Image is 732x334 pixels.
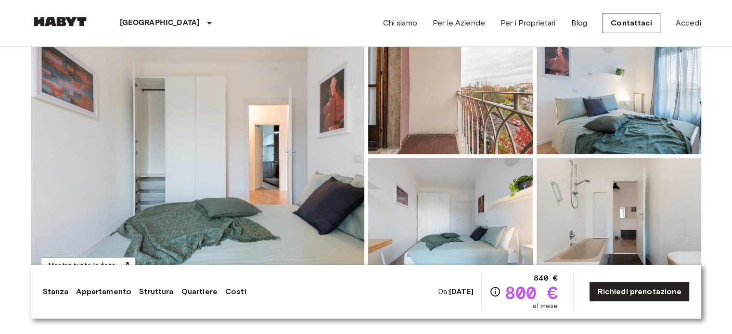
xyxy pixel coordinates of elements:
span: Da: [438,286,473,297]
a: Stanza [43,286,69,297]
a: Per i Proprietari [501,17,556,29]
span: 840 € [534,272,558,284]
b: [DATE] [449,287,474,296]
a: Quartiere [181,286,218,297]
a: Appartamento [76,286,131,297]
button: Mostra tutte le foto [41,257,136,275]
img: Picture of unit IT-14-085-001-01H [368,158,533,284]
img: Habyt [31,17,89,26]
span: al mese [533,301,558,311]
span: 800 € [505,284,558,301]
img: Picture of unit IT-14-085-001-01H [537,158,701,284]
img: Picture of unit IT-14-085-001-01H [537,28,701,154]
p: [GEOGRAPHIC_DATA] [120,17,200,29]
img: Marketing picture of unit IT-14-085-001-01H [31,28,364,284]
a: Struttura [139,286,173,297]
svg: Verifica i dettagli delle spese nella sezione 'Riassunto dei Costi'. Si prega di notare che gli s... [489,286,501,297]
a: Richiedi prenotazione [589,282,689,302]
a: Chi siamo [383,17,417,29]
img: Picture of unit IT-14-085-001-01H [368,28,533,154]
a: Per le Aziende [433,17,485,29]
a: Accedi [676,17,701,29]
a: Costi [225,286,246,297]
a: Blog [571,17,587,29]
a: Contattaci [603,13,660,33]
